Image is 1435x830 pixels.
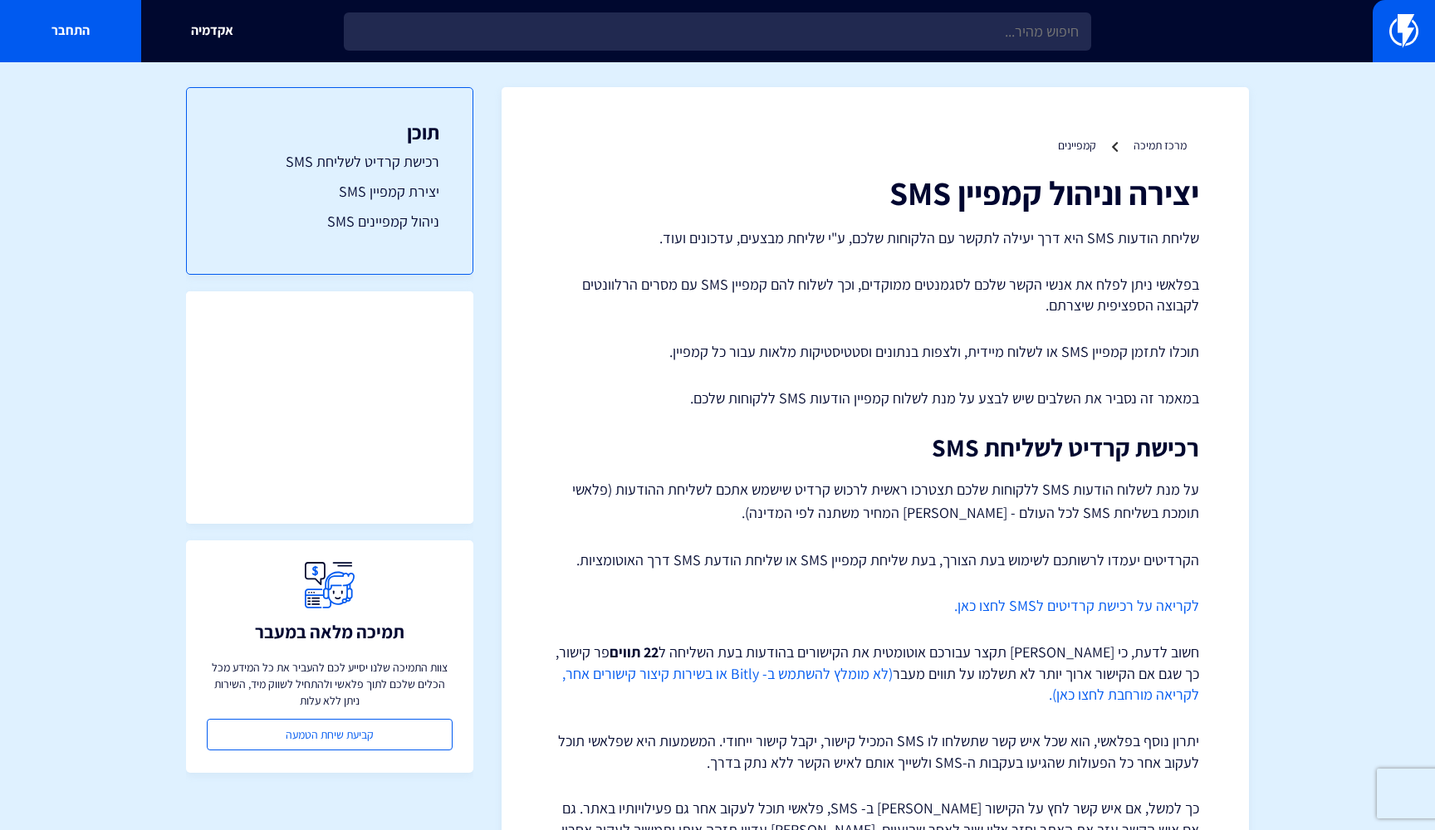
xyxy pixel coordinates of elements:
[551,341,1199,363] p: תוכלו לתזמן קמפיין SMS או לשלוח מיידית, ולצפות בנתונים וסטטיסטיקות מלאות עבור כל קמפיין.
[207,659,453,709] p: צוות התמיכה שלנו יסייע לכם להעביר את כל המידע מכל הכלים שלכם לתוך פלאשי ולהתחיל לשווק מיד, השירות...
[551,388,1199,409] p: במאמר זה נסביר את השלבים שיש לבצע על מנת לשלוח קמפיין הודעות SMS ללקוחות שלכם.
[551,478,1199,525] p: על מנת לשלוח הודעות SMS ללקוחות שלכם תצטרכו ראשית לרכוש קרדיט שישמש אתכם לשליחת ההודעות (פלאשי תו...
[220,151,439,173] a: רכישת קרדיט לשליחת SMS
[220,121,439,143] h3: תוכן
[551,730,1199,773] p: יתרון נוסף בפלאשי, הוא שכל איש קשר שתשלחו לו SMS המכיל קישור, יקבל קישור ייחודי. המשמעות היא שפלא...
[1134,138,1187,153] a: מרכז תמיכה
[954,596,1199,615] a: לקריאה על רכישת קרדיטים לSMS לחצו כאן.
[255,622,404,642] h3: תמיכה מלאה במעבר
[610,642,659,662] strong: 22 תווים
[1058,138,1096,153] a: קמפיינים
[551,549,1199,571] p: הקרדיטים יעמדו לרשותכם לשימוש בעת הצורך, בעת שליחת קמפיין SMS או שליחת הודעת SMS דרך האוטומציות.
[562,664,1199,705] a: (לא מומלץ להשתמש ב- Bitly או בשירות קיצור קישורים אחר, לקריאה מורחבת לחצו כאן).
[344,12,1091,51] input: חיפוש מהיר...
[207,719,453,750] a: קביעת שיחת הטמעה
[551,227,1199,249] p: שליחת הודעות SMS היא דרך יעילה לתקשר עם הלקוחות שלכם, ע"י שליחת מבצעים, עדכונים ועוד.
[551,274,1199,316] p: בפלאשי ניתן לפלח את אנשי הקשר שלכם לסגמנטים ממוקדים, וכך לשלוח להם קמפיין SMS עם מסרים הרלוונטים ...
[551,174,1199,211] h1: יצירה וניהול קמפיין SMS
[220,181,439,203] a: יצירת קמפיין SMS
[551,434,1199,461] h2: רכישת קרדיט לשליחת SMS
[220,211,439,232] a: ניהול קמפיינים SMS
[551,642,1199,705] p: חשוב לדעת, כי [PERSON_NAME] תקצר עבורכם אוטומטית את הקישורים בהודעות בעת השליחה ל פר קישור, כך שג...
